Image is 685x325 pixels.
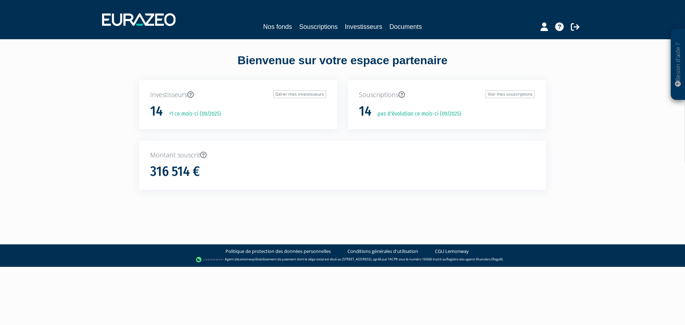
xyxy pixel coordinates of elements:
a: Voir mes souscriptions [486,90,535,98]
p: Montant souscrit [150,151,535,160]
a: Lemonway [238,257,255,261]
a: Registre des agents financiers (Regafi) [446,257,503,261]
h1: 14 [359,104,371,119]
a: Souscriptions [299,22,338,32]
h1: 316 514 € [150,164,200,179]
a: Investisseurs [345,22,382,32]
p: +1 ce mois-ci (09/2025) [164,110,221,118]
a: Gérer mes investisseurs [273,90,326,98]
p: Investisseurs [150,90,326,100]
a: Nos fonds [263,22,292,32]
a: Politique de protection des données personnelles [225,248,331,255]
p: Besoin d'aide ? [674,32,682,97]
a: Conditions générales d'utilisation [347,248,418,255]
div: - Agent de (établissement de paiement dont le siège social est situé au [STREET_ADDRESS], agréé p... [7,256,678,263]
img: logo-lemonway.png [196,256,223,263]
a: Documents [390,22,422,32]
div: Bienvenue sur votre espace partenaire [134,52,551,80]
a: CGU Lemonway [435,248,469,255]
h1: 14 [150,104,163,119]
p: Souscriptions [359,90,535,100]
p: pas d'évolution ce mois-ci (09/2025) [372,110,461,118]
img: 1732889491-logotype_eurazeo_blanc_rvb.png [102,13,176,26]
